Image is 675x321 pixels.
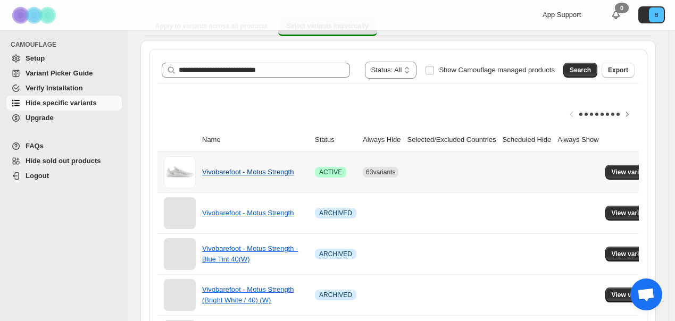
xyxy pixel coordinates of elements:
[202,209,294,217] a: Vivobarefoot - Motus Strength
[605,288,659,302] button: View variants
[26,84,83,92] span: Verify Installation
[202,285,294,304] a: Vivobarefoot - Motus Strength (Bright White / 40) (W)
[630,278,662,310] a: Open chat
[439,66,555,74] span: Show Camouflage managed products
[605,247,659,261] button: View variants
[554,128,602,152] th: Always Show
[608,66,628,74] span: Export
[654,12,658,18] text: B
[612,291,653,299] span: View variants
[202,168,294,176] a: Vivobarefoot - Motus Strength
[611,10,621,20] a: 0
[9,1,62,30] img: Camouflage
[649,7,664,22] span: Avatar with initials B
[312,128,360,152] th: Status
[319,291,352,299] span: ARCHIVED
[605,165,659,180] button: View variants
[6,168,122,183] a: Logout
[612,168,653,176] span: View variants
[26,142,44,150] span: FAQs
[26,99,97,107] span: Hide specific variants
[26,157,101,165] span: Hide sold out products
[6,66,122,81] a: Variant Picker Guide
[26,172,49,180] span: Logout
[602,63,635,78] button: Export
[404,128,499,152] th: Selected/Excluded Countries
[605,206,659,221] button: View variants
[366,168,395,176] span: 63 variants
[26,54,45,62] span: Setup
[543,11,581,19] span: App Support
[199,128,312,152] th: Name
[615,3,629,13] div: 0
[360,128,404,152] th: Always Hide
[202,244,298,263] a: Vivobarefoot - Motus Strength - Blue Tint 40(W)
[319,250,352,258] span: ARCHIVED
[612,209,653,217] span: View variants
[6,139,122,154] a: FAQs
[638,6,665,23] button: Avatar with initials B
[6,96,122,111] a: Hide specific variants
[26,69,93,77] span: Variant Picker Guide
[11,40,122,49] span: CAMOUFLAGE
[6,81,122,96] a: Verify Installation
[6,111,122,125] a: Upgrade
[6,154,122,168] a: Hide sold out products
[319,209,352,217] span: ARCHIVED
[612,250,653,258] span: View variants
[26,114,54,122] span: Upgrade
[6,51,122,66] a: Setup
[570,66,591,74] span: Search
[319,168,342,176] span: ACTIVE
[620,107,635,122] button: Scroll table right one column
[499,128,554,152] th: Scheduled Hide
[563,63,597,78] button: Search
